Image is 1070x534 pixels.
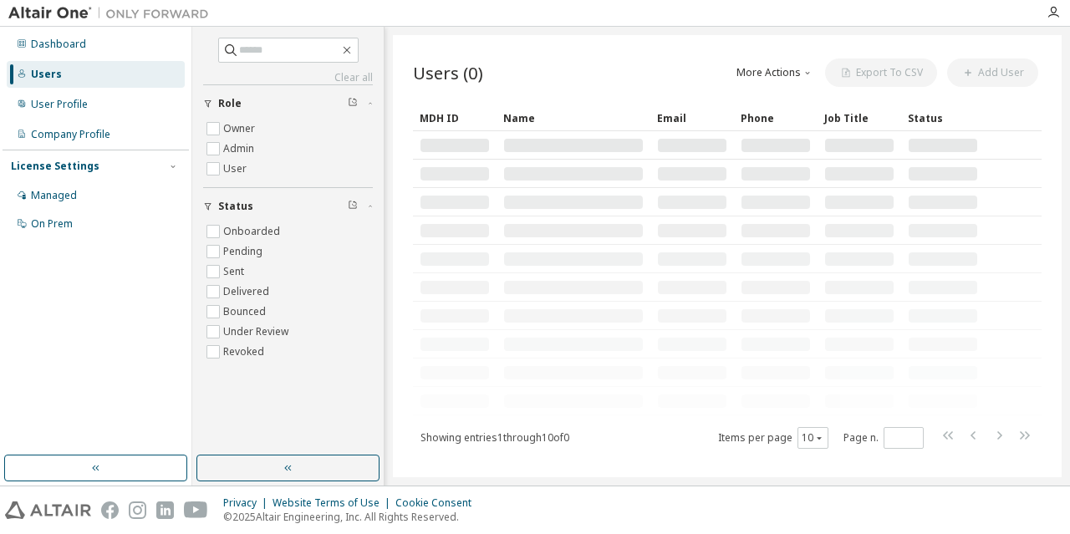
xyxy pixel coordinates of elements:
div: Managed [31,189,77,202]
div: Privacy [223,496,273,510]
button: 10 [802,431,824,445]
div: Dashboard [31,38,86,51]
label: User [223,159,250,179]
img: altair_logo.svg [5,501,91,519]
p: © 2025 Altair Engineering, Inc. All Rights Reserved. [223,510,481,524]
label: Onboarded [223,221,283,242]
div: MDH ID [420,104,490,131]
label: Pending [223,242,266,262]
label: Revoked [223,342,267,362]
label: Bounced [223,302,269,322]
span: Role [218,97,242,110]
span: Clear filter [348,200,358,213]
div: Email [657,104,727,131]
span: Users (0) [413,61,483,84]
span: Items per page [718,427,828,449]
span: Page n. [843,427,924,449]
div: Status [908,104,978,131]
img: instagram.svg [129,501,146,519]
div: User Profile [31,98,88,111]
div: Users [31,68,62,81]
button: Export To CSV [825,58,937,87]
a: Clear all [203,71,373,84]
div: Website Terms of Use [273,496,395,510]
div: Job Title [824,104,894,131]
span: Showing entries 1 through 10 of 0 [420,430,569,445]
span: Clear filter [348,97,358,110]
label: Owner [223,119,258,139]
div: Phone [741,104,811,131]
span: Status [218,200,253,213]
button: Role [203,85,373,122]
button: Add User [947,58,1038,87]
div: Name [503,104,644,131]
img: Altair One [8,5,217,22]
img: youtube.svg [184,501,208,519]
button: More Actions [735,58,815,87]
div: Cookie Consent [395,496,481,510]
button: Status [203,188,373,225]
div: License Settings [11,160,99,173]
label: Admin [223,139,257,159]
img: facebook.svg [101,501,119,519]
div: On Prem [31,217,73,231]
label: Under Review [223,322,292,342]
img: linkedin.svg [156,501,174,519]
div: Company Profile [31,128,110,141]
label: Sent [223,262,247,282]
label: Delivered [223,282,273,302]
